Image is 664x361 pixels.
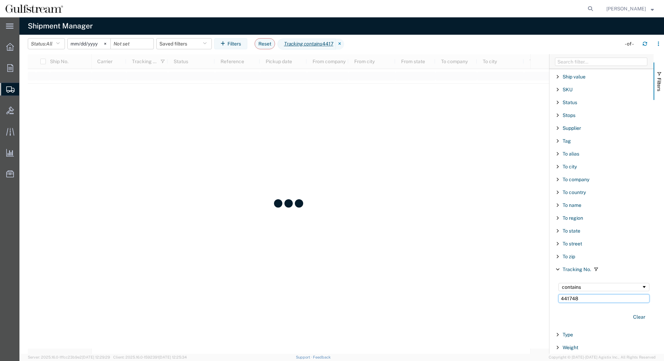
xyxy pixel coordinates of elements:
input: Filter Value [558,294,649,303]
span: Tracking contains 4417 [277,39,336,50]
div: Filtering operator [558,283,649,291]
div: contains [562,284,641,290]
span: To company [563,177,589,182]
span: SKU [563,87,573,92]
span: To alias [563,151,579,157]
span: Client: 2025.16.0-1592391 [113,355,187,359]
img: logo [5,3,64,14]
button: [PERSON_NAME] [606,5,654,13]
input: Not set [68,39,110,49]
div: Filter List 66 Filters [549,69,654,354]
span: To state [563,228,580,234]
button: Clear [629,311,649,323]
button: Status:All [28,38,65,49]
span: To zip [563,254,575,259]
button: Filters [214,38,247,49]
span: [DATE] 12:29:29 [82,355,110,359]
div: - of - [625,40,637,48]
span: TROY CROSS [606,5,646,12]
span: Weight [563,345,578,350]
button: Reset [255,38,275,49]
span: To region [563,215,583,221]
span: Stops [563,112,575,118]
span: Server: 2025.16.0-1ffcc23b9e2 [28,355,110,359]
span: Supplier [563,125,581,131]
i: Tracking contains [284,40,322,48]
span: Tag [563,138,571,144]
span: All [46,41,52,47]
span: Copyright © [DATE]-[DATE] Agistix Inc., All Rights Reserved [549,354,656,360]
span: To street [563,241,582,246]
span: Type [563,332,573,337]
span: [DATE] 12:25:34 [159,355,187,359]
span: Filters [656,78,662,91]
span: Tracking No. [563,267,591,272]
input: Filter Columns Input [555,58,647,66]
span: To city [563,164,577,169]
span: Ship value [563,74,586,79]
a: Feedback [313,355,331,359]
input: Not set [111,39,153,49]
span: To country [563,190,586,195]
button: Saved filters [156,38,212,49]
h4: Shipment Manager [28,17,93,35]
span: Status [563,100,577,105]
a: Support [296,355,313,359]
span: To name [563,202,581,208]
